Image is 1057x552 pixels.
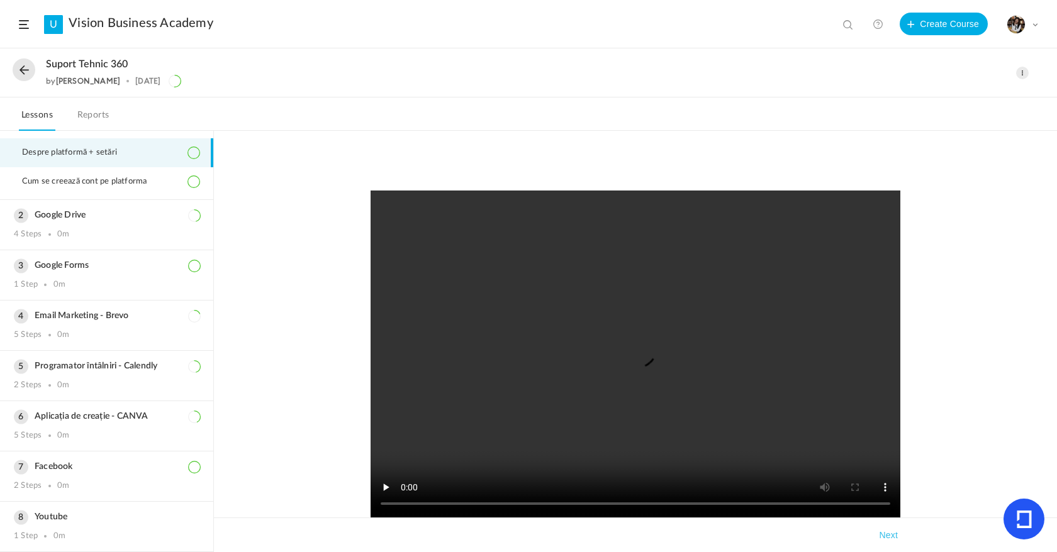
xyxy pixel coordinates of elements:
[14,311,199,321] h3: Email Marketing - Brevo
[44,15,63,34] a: U
[57,229,69,240] div: 0m
[57,380,69,390] div: 0m
[14,531,38,541] div: 1 Step
[14,260,199,271] h3: Google Forms
[14,481,42,491] div: 2 Steps
[22,148,133,158] span: Despre platformă + setări
[69,16,213,31] a: Vision Business Academy
[14,380,42,390] div: 2 Steps
[56,76,121,86] a: [PERSON_NAME]
[14,361,199,372] h3: Programator întâlniri - Calendly
[57,481,69,491] div: 0m
[22,177,162,187] span: Cum se creează cont pe platforma
[46,58,128,70] span: Suport tehnic 360
[14,330,42,340] div: 5 Steps
[14,512,199,522] h3: Youtube
[53,280,65,290] div: 0m
[14,431,42,441] div: 5 Steps
[75,107,112,131] a: Reports
[14,210,199,221] h3: Google Drive
[14,411,199,422] h3: Aplicația de creație - CANVA
[19,107,55,131] a: Lessons
[57,330,69,340] div: 0m
[14,229,42,240] div: 4 Steps
[46,77,120,86] div: by
[14,280,38,290] div: 1 Step
[135,77,160,86] div: [DATE]
[53,531,65,541] div: 0m
[14,461,199,472] h3: Facebook
[900,13,988,35] button: Create Course
[57,431,69,441] div: 0m
[1007,16,1025,33] img: tempimagehs7pti.png
[876,527,900,543] button: Next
